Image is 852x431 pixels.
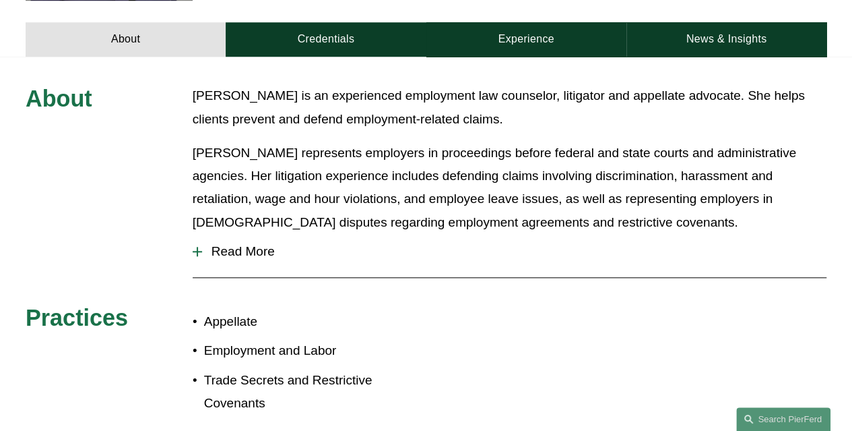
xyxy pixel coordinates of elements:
[193,234,826,269] button: Read More
[736,407,830,431] a: Search this site
[204,369,426,415] p: Trade Secrets and Restrictive Covenants
[204,310,426,333] p: Appellate
[26,22,226,57] a: About
[193,84,826,131] p: [PERSON_NAME] is an experienced employment law counselor, litigator and appellate advocate. She h...
[226,22,426,57] a: Credentials
[202,244,826,259] span: Read More
[426,22,626,57] a: Experience
[204,339,426,362] p: Employment and Labor
[26,86,92,111] span: About
[26,305,128,331] span: Practices
[626,22,826,57] a: News & Insights
[193,142,826,234] p: [PERSON_NAME] represents employers in proceedings before federal and state courts and administrat...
